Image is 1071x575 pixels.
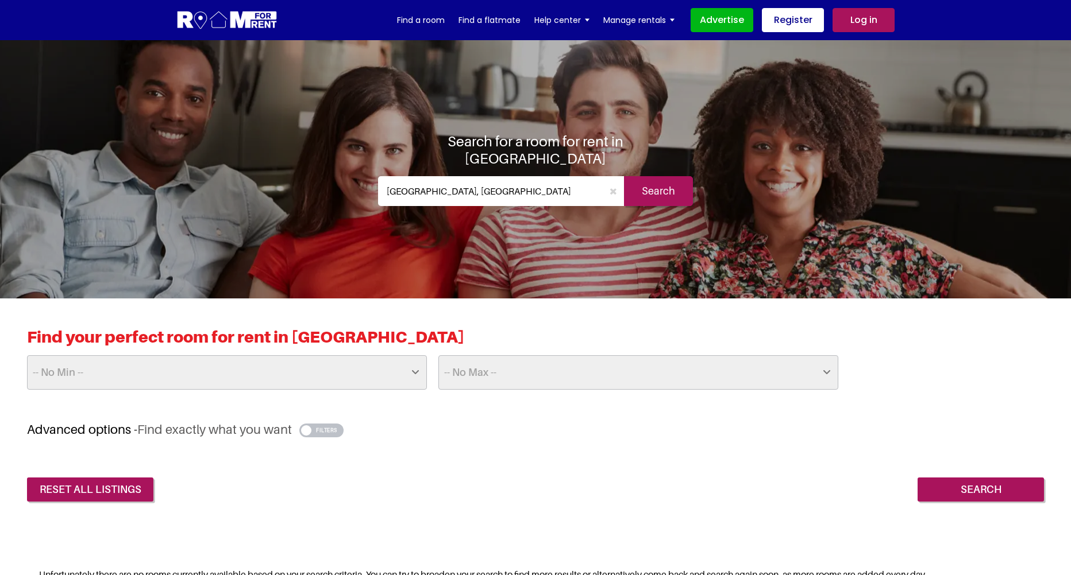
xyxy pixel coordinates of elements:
a: Log in [833,8,895,32]
a: Advertise [691,8,753,32]
a: Find a room [397,11,445,29]
h1: Search for a room for rent in [GEOGRAPHIC_DATA] [378,133,693,167]
input: Where do you want to live. Search by town or postcode [378,176,603,206]
h2: Find your perfect room for rent in [GEOGRAPHIC_DATA] [27,327,1044,355]
h3: Advanced options - [27,422,1044,437]
a: Register [762,8,824,32]
a: Find a flatmate [459,11,521,29]
a: Manage rentals [603,11,675,29]
input: Search [624,176,693,206]
span: Find exactly what you want [137,422,292,437]
input: Search [918,477,1044,502]
a: Help center [534,11,590,29]
a: reset all listings [27,477,153,502]
img: Logo for Room for Rent, featuring a welcoming design with a house icon and modern typography [176,10,278,31]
